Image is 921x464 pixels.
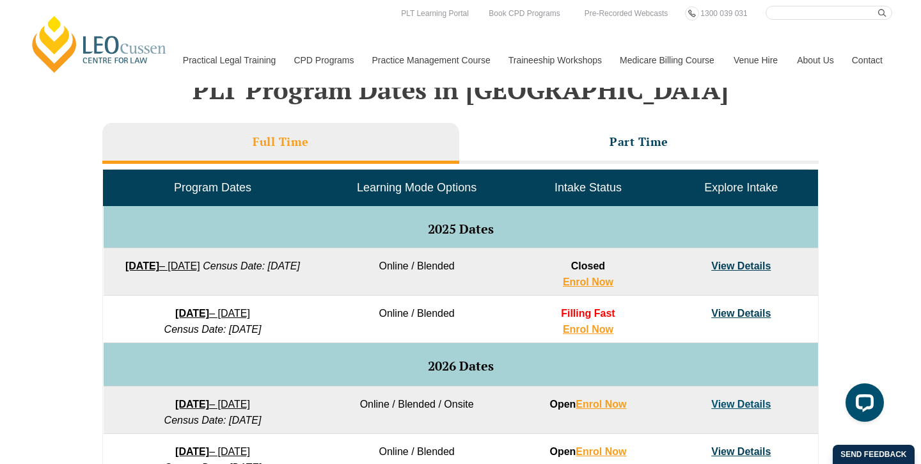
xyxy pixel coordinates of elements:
[428,220,494,237] span: 2025 Dates
[363,33,499,88] a: Practice Management Course
[563,276,613,287] a: Enrol Now
[711,308,771,319] a: View Details
[581,6,672,20] a: Pre-Recorded Webcasts
[563,324,613,335] a: Enrol Now
[576,446,626,457] a: Enrol Now
[561,308,615,319] span: Filling Fast
[499,33,610,88] a: Traineeship Workshops
[571,260,605,271] span: Closed
[175,308,209,319] strong: [DATE]
[711,399,771,410] a: View Details
[787,33,842,88] a: About Us
[125,260,159,271] strong: [DATE]
[711,260,771,271] a: View Details
[357,181,476,194] span: Learning Mode Options
[284,33,362,88] a: CPD Programs
[174,181,251,194] span: Program Dates
[175,399,250,410] a: [DATE]– [DATE]
[704,181,778,194] span: Explore Intake
[322,248,511,296] td: Online / Blended
[203,260,300,271] em: Census Date: [DATE]
[398,6,472,20] a: PLT Learning Portal
[164,324,262,335] em: Census Date: [DATE]
[175,308,250,319] a: [DATE]– [DATE]
[175,399,209,410] strong: [DATE]
[253,134,309,149] h3: Full Time
[835,378,889,432] iframe: LiveChat chat widget
[724,33,787,88] a: Venue Hire
[175,446,209,457] strong: [DATE]
[125,260,200,271] a: [DATE]– [DATE]
[576,399,626,410] a: Enrol Now
[322,387,511,434] td: Online / Blended / Onsite
[549,399,626,410] strong: Open
[96,76,825,104] h2: PLT Program Dates in [GEOGRAPHIC_DATA]
[164,415,262,426] em: Census Date: [DATE]
[842,33,892,88] a: Contact
[175,446,250,457] a: [DATE]– [DATE]
[610,33,724,88] a: Medicare Billing Course
[29,14,170,74] a: [PERSON_NAME] Centre for Law
[610,134,668,149] h3: Part Time
[711,446,771,457] a: View Details
[428,357,494,374] span: 2026 Dates
[700,9,747,18] span: 1300 039 031
[173,33,285,88] a: Practical Legal Training
[555,181,622,194] span: Intake Status
[485,6,563,20] a: Book CPD Programs
[322,296,511,343] td: Online / Blended
[549,446,626,457] strong: Open
[697,6,750,20] a: 1300 039 031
